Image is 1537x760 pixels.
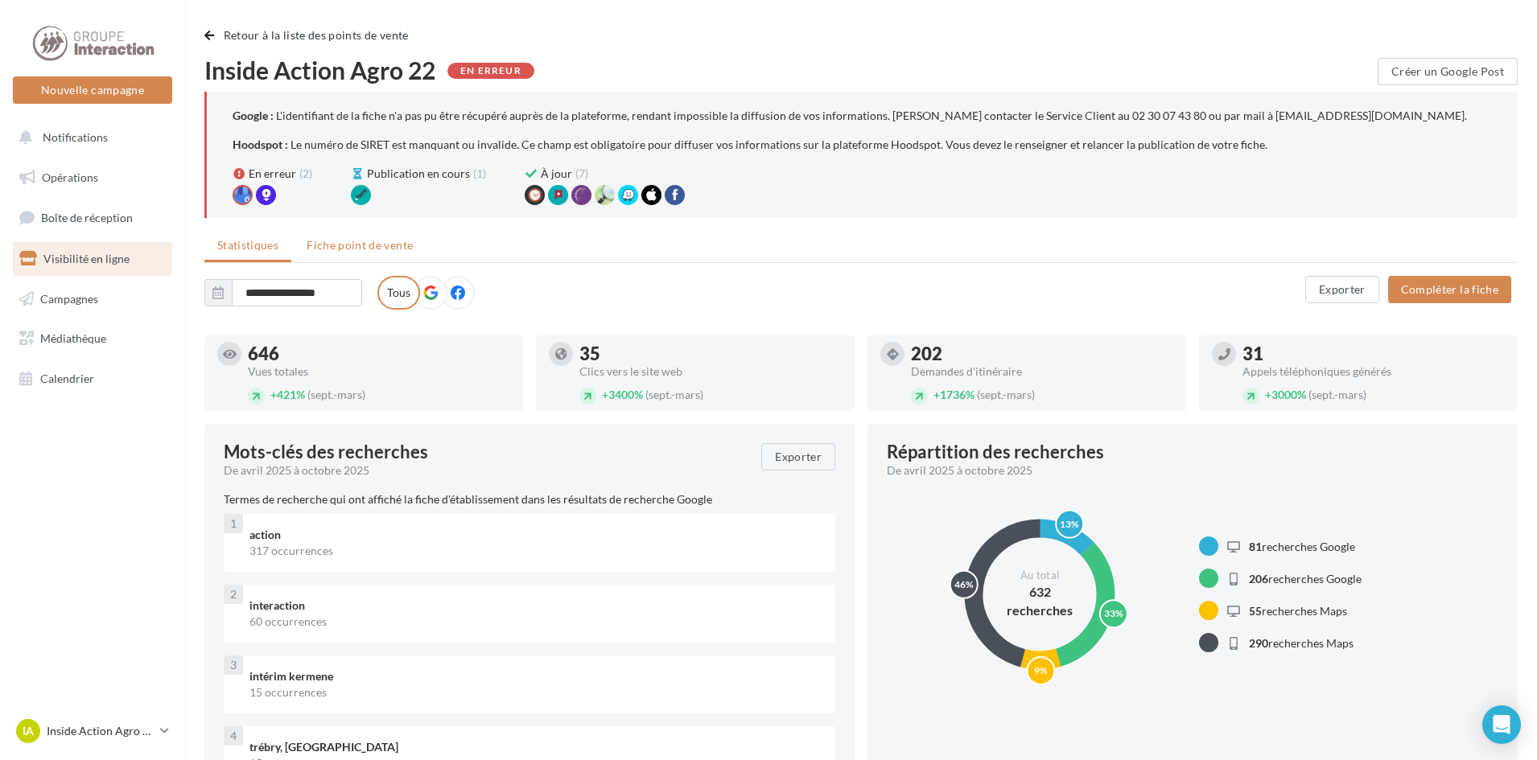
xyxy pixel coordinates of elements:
div: action [249,527,822,543]
span: recherches Maps [1249,604,1347,618]
div: 317 occurrences [249,543,822,559]
p: Google : [233,109,274,122]
span: recherches Google [1249,572,1362,585]
span: Retour à la liste des points de vente [224,28,409,42]
span: 421% [270,388,305,401]
button: Créer un Google Post [1378,58,1518,85]
button: Exporter [761,443,835,470]
span: (sept.-mars) [307,388,365,401]
div: 35 [579,345,842,363]
div: 3 [224,655,243,675]
a: Campagnes [10,282,175,316]
label: Tous [377,276,420,310]
p: Termes de recherche qui ont affiché la fiche d'établissement dans les résultats de recherche Google [224,491,835,507]
span: recherches Google [1249,540,1355,553]
div: 15 occurrences [249,684,822,700]
p: Inside Action Agro 22 [47,723,154,739]
div: intérim kermene [249,668,822,684]
span: 206 [1249,572,1268,585]
button: Exporter [1305,276,1379,303]
button: Nouvelle campagne [13,76,172,104]
a: Calendrier [10,362,175,396]
div: trébry, [GEOGRAPHIC_DATA] [249,739,822,755]
div: Vues totales [248,366,510,377]
span: (1) [473,166,486,182]
span: Médiathèque [40,331,106,345]
span: 81 [1249,540,1262,553]
span: (7) [575,166,588,182]
div: 1 [224,514,243,533]
span: Inside Action Agro 22 [204,58,435,82]
button: Retour à la liste des points de vente [204,26,415,45]
div: De avril 2025 à octobre 2025 [224,462,748,479]
a: Visibilité en ligne [10,242,175,276]
div: Clics vers le site web [579,366,842,377]
span: + [270,388,277,401]
div: Demandes d'itinéraire [911,366,1173,377]
span: Mots-clés des recherches [224,443,428,461]
a: Compléter la fiche [1382,281,1518,295]
div: Open Intercom Messenger [1482,705,1521,744]
button: Compléter la fiche [1388,276,1511,303]
p: Hoodspot : [233,138,288,151]
div: Appels téléphoniques générés [1242,366,1505,377]
span: Boîte de réception [41,211,133,224]
div: 202 [911,345,1173,363]
div: Répartition des recherches [887,443,1104,461]
span: 290 [1249,636,1268,650]
div: 31 [1242,345,1505,363]
div: 2 [224,585,243,604]
span: À jour [541,166,572,182]
span: 3400% [602,388,643,401]
span: Notifications [43,130,108,144]
a: Boîte de réception [10,200,175,235]
span: (sept.-mars) [1308,388,1366,401]
span: 55 [1249,604,1262,618]
span: Opérations [42,170,98,184]
a: IA Inside Action Agro 22 [13,716,172,746]
div: 60 occurrences [249,614,822,630]
span: Publication en cours [367,166,470,182]
p: Le numéro de SIRET est manquant ou invalide. Ce champ est obligatoire pour diffuser vos informati... [291,138,1267,151]
span: Fiche point de vente [307,238,413,252]
div: En erreur [447,63,534,79]
span: (sept.-mars) [977,388,1035,401]
a: Opérations [10,161,175,195]
div: 646 [248,345,510,363]
button: Notifications [10,121,169,154]
span: Calendrier [40,372,94,385]
span: (2) [299,166,312,182]
span: + [602,388,608,401]
span: (sept.-mars) [645,388,703,401]
span: Visibilité en ligne [43,252,130,265]
span: + [1265,388,1271,401]
span: Campagnes [40,291,98,305]
span: En erreur [249,166,296,182]
span: + [933,388,940,401]
span: recherches Maps [1249,636,1354,650]
span: IA [23,723,34,739]
div: interaction [249,598,822,614]
p: L'identifiant de la fiche n'a pas pu être récupéré auprès de la plateforme, rendant impossible la... [276,109,1467,122]
span: 3000% [1265,388,1306,401]
div: De avril 2025 à octobre 2025 [887,462,1485,479]
a: Médiathèque [10,322,175,355]
div: 4 [224,726,243,746]
span: 1736% [933,388,975,401]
